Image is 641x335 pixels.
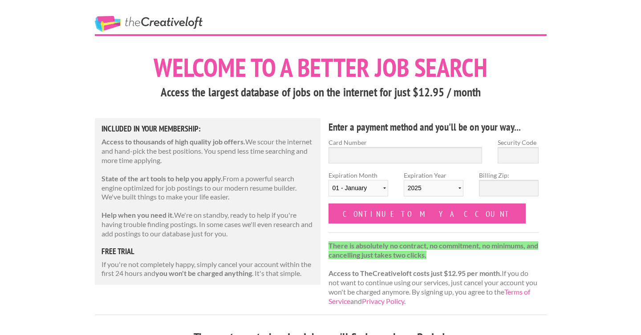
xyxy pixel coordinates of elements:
[329,287,530,305] a: Terms of Service
[101,137,245,146] strong: Access to thousands of high quality job offers.
[101,211,314,238] p: We're on standby, ready to help if you're having trouble finding postings. In some cases we'll ev...
[479,171,539,180] label: Billing Zip:
[329,120,539,134] h4: Enter a payment method and you'll be on your way...
[101,260,314,279] p: If you're not completely happy, simply cancel your account within the first 24 hours and . It's t...
[101,137,314,165] p: We scour the internet and hand-pick the best positions. You spend less time searching and more ti...
[329,203,526,223] input: Continue to my account
[95,55,547,80] h1: Welcome to a better job search
[329,138,483,147] label: Card Number
[362,297,404,305] a: Privacy Policy
[95,16,203,32] a: The Creative Loft
[404,171,463,203] label: Expiration Year
[101,174,314,202] p: From a powerful search engine optimized for job postings to our modern resume builder. We've buil...
[329,180,388,196] select: Expiration Month
[95,84,547,101] h3: Access the largest database of jobs on the internet for just $12.95 / month
[101,211,174,219] strong: Help when you need it.
[329,171,388,203] label: Expiration Month
[101,125,314,133] h5: Included in Your Membership:
[329,241,539,306] p: If you do not want to continue using our services, just cancel your account you won't be charged ...
[404,180,463,196] select: Expiration Year
[101,174,223,183] strong: State of the art tools to help you apply.
[329,241,538,259] strong: There is absolutely no contract, no commitment, no minimums, and cancelling just takes two clicks.
[155,269,252,277] strong: you won't be charged anything
[498,138,539,147] label: Security Code
[329,269,502,277] strong: Access to TheCreativeloft costs just $12.95 per month.
[101,247,314,255] h5: free trial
